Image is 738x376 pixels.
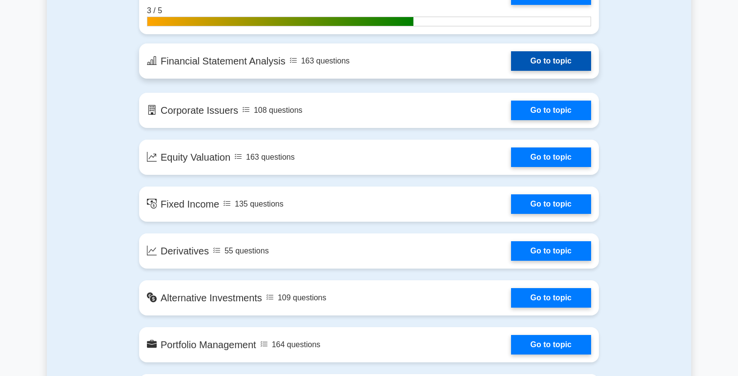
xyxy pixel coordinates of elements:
[511,147,591,167] a: Go to topic
[511,194,591,214] a: Go to topic
[511,101,591,120] a: Go to topic
[511,288,591,308] a: Go to topic
[511,335,591,355] a: Go to topic
[511,241,591,261] a: Go to topic
[511,51,591,71] a: Go to topic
